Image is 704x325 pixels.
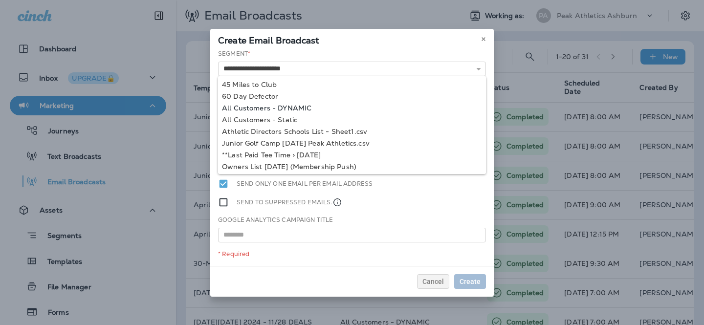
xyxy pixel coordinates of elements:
[222,104,482,112] div: All Customers - DYNAMIC
[218,216,333,224] label: Google Analytics Campaign Title
[460,278,481,285] span: Create
[237,197,342,208] label: Send to suppressed emails.
[222,128,482,135] div: Athletic Directors Schools List - Sheet1.csv
[222,116,482,124] div: All Customers - Static
[237,178,373,189] label: Send only one email per email address
[454,274,486,289] button: Create
[422,278,444,285] span: Cancel
[210,29,494,49] div: Create Email Broadcast
[222,163,482,171] div: Owners List [DATE] (Membership Push)
[222,151,482,159] div: **Last Paid Tee Time > [DATE]
[222,92,482,100] div: 60 Day Defector
[222,139,482,147] div: Junior Golf Camp [DATE] Peak Athletics.csv
[417,274,449,289] button: Cancel
[218,250,486,258] div: * Required
[218,50,250,58] label: Segment
[222,81,482,88] div: 45 Miles to Club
